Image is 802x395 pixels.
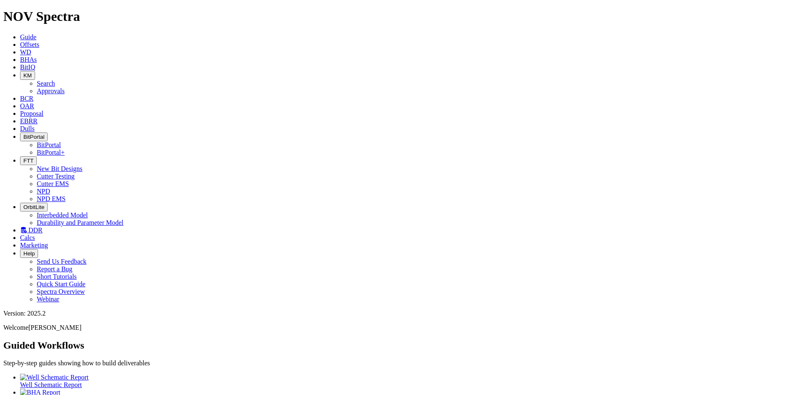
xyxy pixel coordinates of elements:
[3,9,799,24] h1: NOV Spectra
[37,265,72,273] a: Report a Bug
[37,188,50,195] a: NPD
[20,102,34,110] a: OAR
[20,41,39,48] a: Offsets
[23,134,44,140] span: BitPortal
[37,288,85,295] a: Spectra Overview
[3,340,799,351] h2: Guided Workflows
[3,324,799,331] p: Welcome
[37,258,86,265] a: Send Us Feedback
[37,87,65,94] a: Approvals
[23,72,32,79] span: KM
[37,296,59,303] a: Webinar
[37,195,66,202] a: NPD EMS
[37,180,69,187] a: Cutter EMS
[23,250,35,257] span: Help
[20,203,48,212] button: OrbitLite
[20,374,89,381] img: Well Schematic Report
[20,56,37,63] a: BHAs
[28,324,81,331] span: [PERSON_NAME]
[20,110,43,117] a: Proposal
[37,149,65,156] a: BitPortal+
[20,249,38,258] button: Help
[20,227,43,234] a: DDR
[37,141,61,148] a: BitPortal
[20,125,35,132] a: Dulls
[20,133,48,141] button: BitPortal
[20,95,33,102] a: BCR
[3,310,799,317] div: Version: 2025.2
[37,80,55,87] a: Search
[23,204,44,210] span: OrbitLite
[37,165,82,172] a: New Bit Designs
[3,359,799,367] p: Step-by-step guides showing how to build deliverables
[37,173,75,180] a: Cutter Testing
[23,158,33,164] span: FTT
[20,242,48,249] a: Marketing
[20,381,82,388] span: Well Schematic Report
[20,71,35,80] button: KM
[37,273,77,280] a: Short Tutorials
[20,64,35,71] a: BitIQ
[20,33,36,41] a: Guide
[20,117,38,125] a: EBRR
[20,374,799,388] a: Well Schematic Report Well Schematic Report
[37,212,88,219] a: Interbedded Model
[37,219,124,226] a: Durability and Parameter Model
[20,234,35,241] a: Calcs
[20,48,31,56] a: WD
[28,227,43,234] span: DDR
[37,280,85,288] a: Quick Start Guide
[20,156,37,165] button: FTT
